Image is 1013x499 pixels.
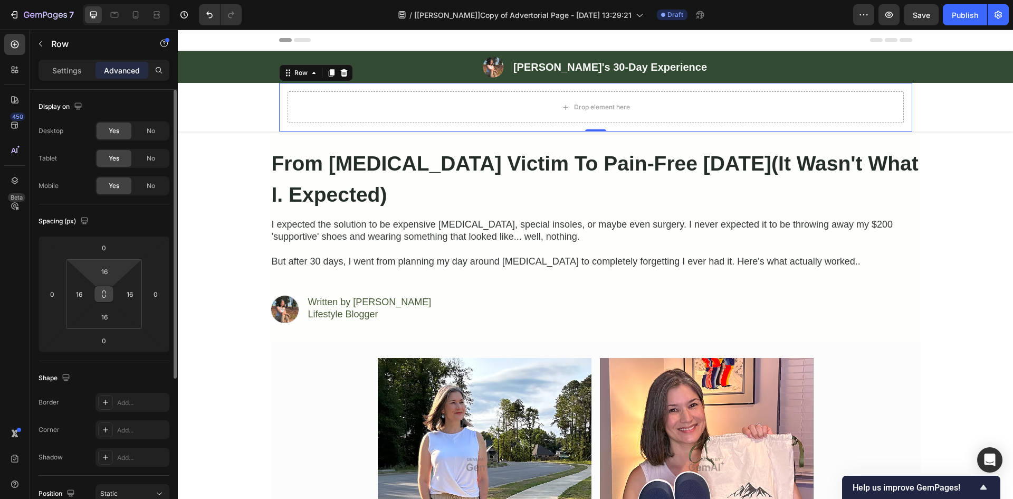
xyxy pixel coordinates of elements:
[93,265,121,293] img: Alt image
[977,447,1002,473] div: Open Intercom Messenger
[147,154,155,163] span: No
[396,73,452,82] div: Drop element here
[199,4,242,25] div: Undo/Redo
[51,37,141,50] p: Row
[104,65,140,76] p: Advanced
[39,126,63,136] div: Desktop
[904,4,939,25] button: Save
[94,189,742,214] p: I expected the solution to be expensive [MEDICAL_DATA], special insoles, or maybe even surgery. I...
[94,123,741,176] strong: From [MEDICAL_DATA] Victim To Pain-Free [DATE](It Wasn't What I. Expected)
[148,286,164,302] input: 0
[69,8,74,21] p: 7
[4,4,79,25] button: 7
[952,10,978,21] div: Publish
[117,426,167,435] div: Add...
[93,240,114,256] input: 0
[336,31,529,44] p: ⁠⁠⁠⁠⁠⁠⁠
[853,483,977,493] span: Help us improve GemPages!
[8,193,25,202] div: Beta
[94,309,115,325] input: l
[39,398,59,407] div: Border
[336,32,529,43] strong: [PERSON_NAME]'s 30-Day Experience
[147,181,155,191] span: No
[130,267,254,279] p: Written by [PERSON_NAME]
[122,286,138,302] input: l
[414,10,632,21] span: [[PERSON_NAME]]Copy of Advertorial Page - [DATE] 13:29:21
[178,30,1013,499] iframe: Design area
[44,286,60,302] input: 0
[409,10,412,21] span: /
[39,214,91,229] div: Spacing (px)
[109,154,119,163] span: Yes
[39,100,84,114] div: Display on
[39,371,72,385] div: Shape
[117,453,167,463] div: Add...
[39,181,59,191] div: Mobile
[667,10,683,20] span: Draft
[913,11,930,20] span: Save
[39,425,60,435] div: Corner
[109,126,119,136] span: Yes
[52,65,82,76] p: Settings
[94,263,115,279] input: l
[93,333,114,349] input: 0
[114,39,132,48] div: Row
[130,279,254,291] p: Lifestyle Blogger
[39,154,57,163] div: Tablet
[71,286,87,302] input: l
[94,226,742,238] p: But after 30 days, I went from planning my day around [MEDICAL_DATA] to completely forgetting I e...
[335,30,530,45] h2: Rich Text Editor. Editing area: main
[39,453,63,462] div: Shadow
[853,481,990,494] button: Show survey - Help us improve GemPages!
[943,4,987,25] button: Publish
[117,398,167,408] div: Add...
[147,126,155,136] span: No
[109,181,119,191] span: Yes
[10,112,25,121] div: 450
[100,489,118,497] span: Static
